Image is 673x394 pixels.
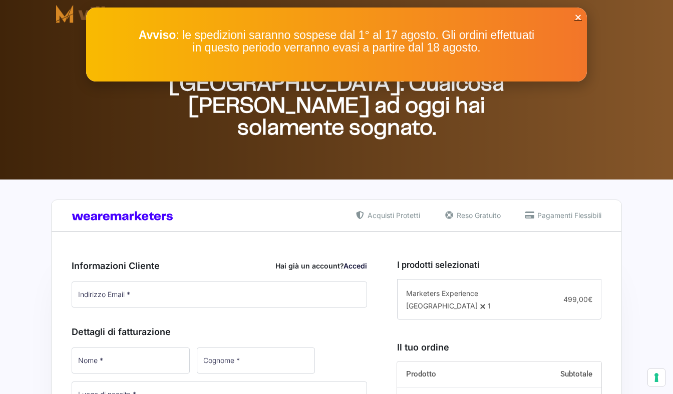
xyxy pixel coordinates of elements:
[365,210,420,220] span: Acquisti Protetti
[397,340,601,354] h3: Il tuo ordine
[156,73,517,139] h2: [GEOGRAPHIC_DATA]: Qualcosa [PERSON_NAME] ad oggi hai solamente sognato.
[72,259,367,272] h3: Informazioni Cliente
[397,258,601,271] h3: I prodotti selezionati
[136,29,537,54] p: : le spedizioni saranno sospese dal 1° al 17 agosto. Gli ordini effettuati in questo periodo verr...
[454,210,501,220] span: Reso Gratuito
[72,347,190,373] input: Nome *
[563,295,592,303] span: 499,00
[488,301,491,310] span: 1
[648,369,665,386] button: Le tue preferenze relative al consenso per le tecnologie di tracciamento
[524,361,601,387] th: Subtotale
[535,210,601,220] span: Pagamenti Flessibili
[275,260,367,271] div: Hai già un account?
[139,28,176,41] strong: Avviso
[197,347,315,373] input: Cognome *
[574,13,582,21] a: Close
[397,361,525,387] th: Prodotto
[588,295,592,303] span: €
[344,261,367,270] a: Accedi
[72,325,367,338] h3: Dettagli di fatturazione
[72,281,367,307] input: Indirizzo Email *
[406,289,478,310] span: Marketers Experience [GEOGRAPHIC_DATA]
